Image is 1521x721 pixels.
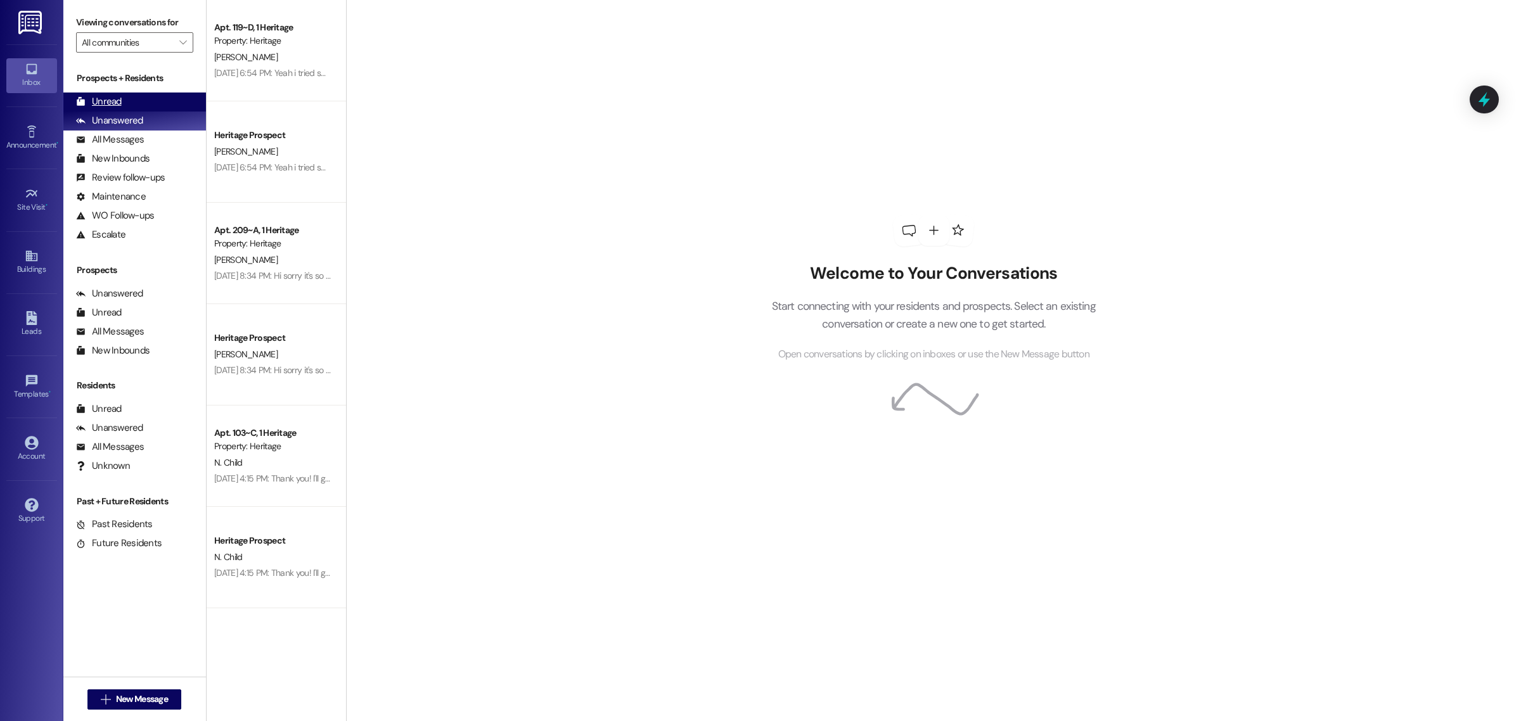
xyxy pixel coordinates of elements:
[18,11,44,34] img: ResiDesk Logo
[49,388,51,397] span: •
[6,183,57,217] a: Site Visit •
[63,379,206,392] div: Residents
[76,325,144,338] div: All Messages
[116,692,168,706] span: New Message
[214,348,278,360] span: [PERSON_NAME]
[6,494,57,528] a: Support
[214,473,368,484] div: [DATE] 4:15 PM: Thank you! I'll get right on it
[76,190,146,203] div: Maintenance
[214,331,331,345] div: Heritage Prospect
[63,72,206,85] div: Prospects + Residents
[752,264,1115,284] h2: Welcome to Your Conversations
[179,37,186,48] i: 
[76,421,143,435] div: Unanswered
[76,171,165,184] div: Review follow-ups
[214,162,519,173] div: [DATE] 6:54 PM: Yeah i tried switching it over but it didnt tell me how much was due
[6,58,57,93] a: Inbox
[214,270,738,281] div: [DATE] 8:34 PM: Hi sorry it's so late notice, but I won't be able to move into the 3rd floor apar...
[76,440,144,454] div: All Messages
[76,402,122,416] div: Unread
[76,459,130,473] div: Unknown
[214,129,331,142] div: Heritage Prospect
[214,224,331,237] div: Apt. 209~A, 1 Heritage
[6,245,57,279] a: Buildings
[82,32,173,53] input: All communities
[56,139,58,148] span: •
[63,264,206,277] div: Prospects
[76,344,150,357] div: New Inbounds
[6,370,57,404] a: Templates •
[214,21,331,34] div: Apt. 119~D, 1 Heritage
[76,152,150,165] div: New Inbounds
[101,694,110,705] i: 
[6,307,57,341] a: Leads
[214,254,278,265] span: [PERSON_NAME]
[214,440,331,453] div: Property: Heritage
[214,34,331,48] div: Property: Heritage
[214,51,278,63] span: [PERSON_NAME]
[76,537,162,550] div: Future Residents
[76,209,154,222] div: WO Follow-ups
[76,13,193,32] label: Viewing conversations for
[76,114,143,127] div: Unanswered
[76,518,153,531] div: Past Residents
[87,689,181,710] button: New Message
[214,426,331,440] div: Apt. 103~C, 1 Heritage
[76,133,144,146] div: All Messages
[214,67,519,79] div: [DATE] 6:54 PM: Yeah i tried switching it over but it didnt tell me how much was due
[214,364,738,376] div: [DATE] 8:34 PM: Hi sorry it's so late notice, but I won't be able to move into the 3rd floor apar...
[6,432,57,466] a: Account
[76,306,122,319] div: Unread
[214,551,242,563] span: N. Child
[214,567,368,578] div: [DATE] 4:15 PM: Thank you! I'll get right on it
[214,457,242,468] span: N. Child
[778,347,1089,362] span: Open conversations by clicking on inboxes or use the New Message button
[63,495,206,508] div: Past + Future Residents
[46,201,48,210] span: •
[214,237,331,250] div: Property: Heritage
[76,228,125,241] div: Escalate
[76,287,143,300] div: Unanswered
[76,95,122,108] div: Unread
[752,297,1115,333] p: Start connecting with your residents and prospects. Select an existing conversation or create a n...
[214,629,331,642] div: Apt. 203~B, 1 Heritage
[214,534,331,547] div: Heritage Prospect
[214,146,278,157] span: [PERSON_NAME]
